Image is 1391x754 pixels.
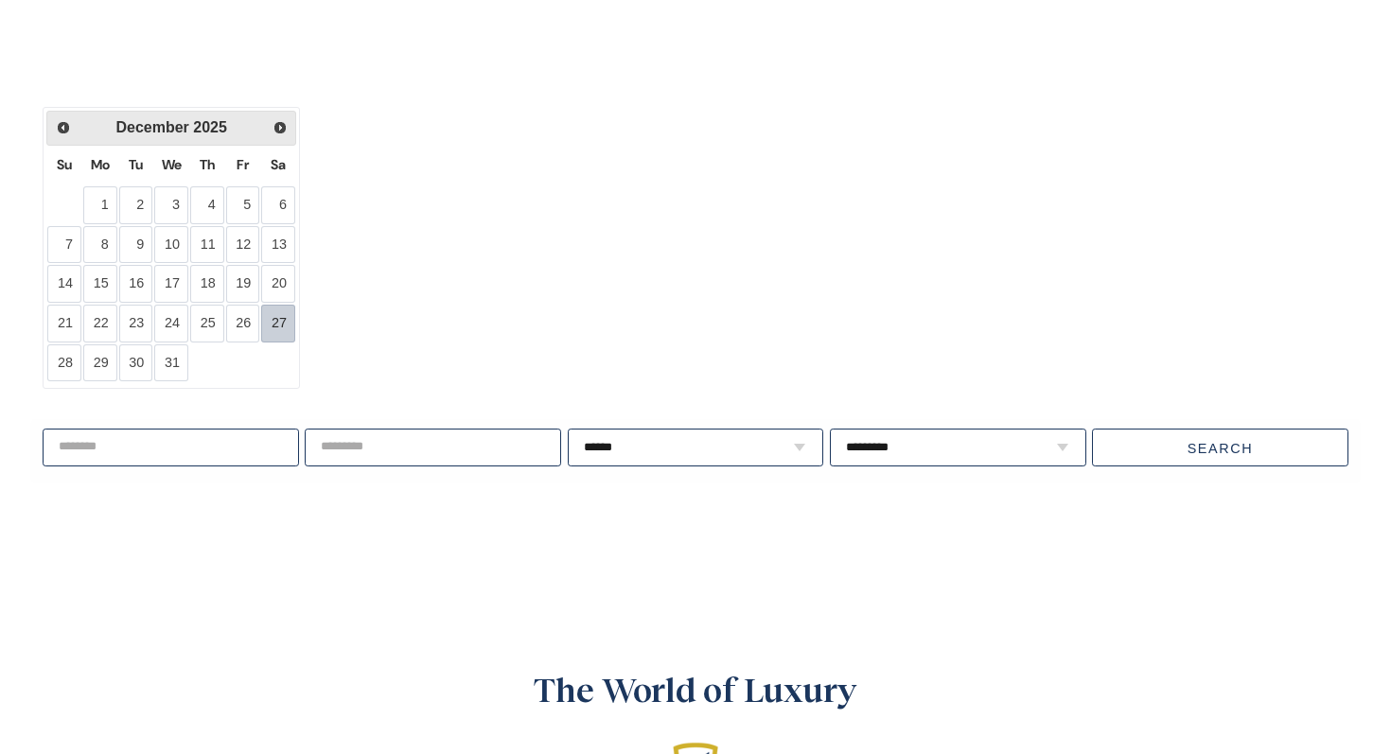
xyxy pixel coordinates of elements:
[190,305,224,342] a: 25
[226,226,260,264] a: 12
[200,156,215,173] span: Thursday
[129,156,143,173] span: Tuesday
[115,119,188,135] span: December
[47,305,81,342] a: 21
[266,114,293,141] a: Next
[226,265,260,303] a: 19
[83,344,117,382] a: 29
[226,186,260,224] a: 5
[47,226,81,264] a: 7
[226,305,260,342] a: 26
[190,265,224,303] a: 18
[119,344,153,382] a: 30
[40,355,455,402] span: Live well, travel often.
[343,663,1048,714] p: The World of Luxury
[190,226,224,264] a: 11
[261,226,295,264] a: 13
[154,344,188,382] a: 31
[49,114,77,141] a: Prev
[162,156,182,173] span: Wednesday
[261,305,295,342] a: 27
[154,265,188,303] a: 17
[57,156,72,173] span: Sunday
[154,226,188,264] a: 10
[91,156,110,173] span: Monday
[47,344,81,382] a: 28
[237,156,249,173] span: Friday
[83,265,117,303] a: 15
[154,186,188,224] a: 3
[154,305,188,342] a: 24
[119,305,153,342] a: 23
[193,119,227,135] span: 2025
[119,186,153,224] a: 2
[83,305,117,342] a: 22
[190,186,224,224] a: 4
[273,120,288,135] span: Next
[119,265,153,303] a: 16
[56,120,71,135] span: Prev
[1092,429,1348,466] button: Search
[261,265,295,303] a: 20
[47,265,81,303] a: 14
[119,226,153,264] a: 9
[83,186,117,224] a: 1
[83,226,117,264] a: 8
[271,156,286,173] span: Saturday
[261,186,295,224] a: 6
